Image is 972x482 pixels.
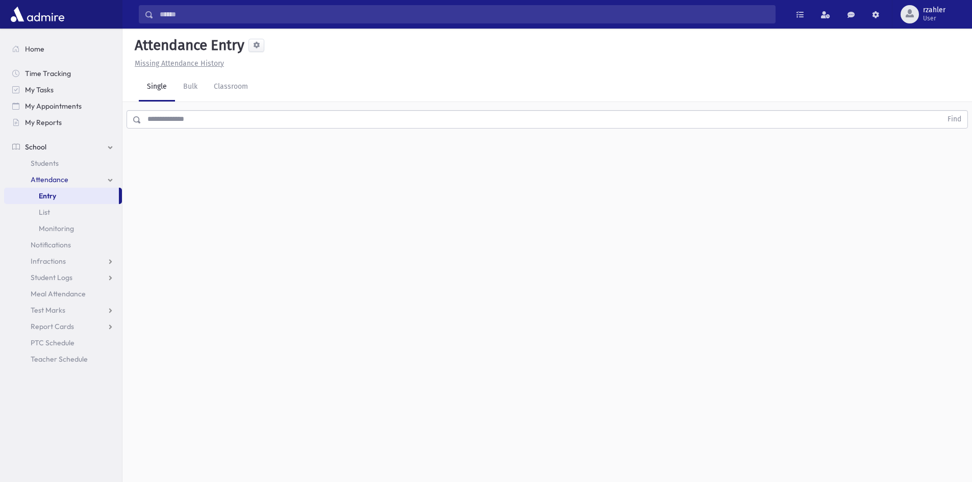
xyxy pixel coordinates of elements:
span: Entry [39,191,56,200]
a: Report Cards [4,318,122,335]
span: Report Cards [31,322,74,331]
img: AdmirePro [8,4,67,24]
a: Notifications [4,237,122,253]
span: School [25,142,46,151]
span: Student Logs [31,273,72,282]
a: Students [4,155,122,171]
span: Students [31,159,59,168]
a: Infractions [4,253,122,269]
span: List [39,208,50,217]
a: Entry [4,188,119,204]
input: Search [154,5,775,23]
a: My Reports [4,114,122,131]
a: Classroom [206,73,256,102]
a: Time Tracking [4,65,122,82]
a: Student Logs [4,269,122,286]
span: My Appointments [25,102,82,111]
span: Home [25,44,44,54]
span: Teacher Schedule [31,354,88,364]
span: Meal Attendance [31,289,86,298]
a: Single [139,73,175,102]
span: Test Marks [31,306,65,315]
a: List [4,204,122,220]
button: Find [941,111,967,128]
a: Monitoring [4,220,122,237]
a: Test Marks [4,302,122,318]
a: Teacher Schedule [4,351,122,367]
span: User [923,14,945,22]
span: Monitoring [39,224,74,233]
span: My Tasks [25,85,54,94]
u: Missing Attendance History [135,59,224,68]
span: My Reports [25,118,62,127]
a: My Tasks [4,82,122,98]
span: Infractions [31,257,66,266]
a: School [4,139,122,155]
span: Time Tracking [25,69,71,78]
a: Bulk [175,73,206,102]
a: Home [4,41,122,57]
a: Attendance [4,171,122,188]
a: My Appointments [4,98,122,114]
a: PTC Schedule [4,335,122,351]
a: Missing Attendance History [131,59,224,68]
a: Meal Attendance [4,286,122,302]
span: Notifications [31,240,71,249]
h5: Attendance Entry [131,37,244,54]
span: PTC Schedule [31,338,74,347]
span: Attendance [31,175,68,184]
span: rzahler [923,6,945,14]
